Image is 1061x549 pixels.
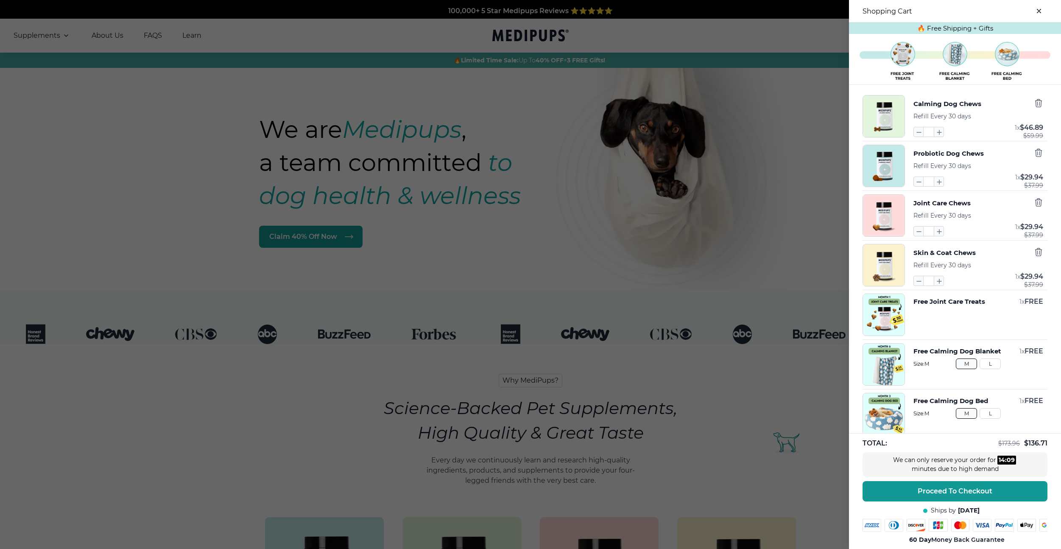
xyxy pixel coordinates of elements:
[956,408,977,419] button: M
[913,148,984,159] button: Probiotic Dog Chews
[1017,519,1036,532] img: apple
[863,294,905,336] img: Free Joint Care Treats
[1020,123,1043,132] span: $ 46.89
[909,536,931,543] strong: 60 Day
[913,361,1043,367] span: Size: M
[913,162,971,170] span: Refill Every 30 days
[913,198,971,209] button: Joint Care Chews
[1020,223,1043,231] span: $ 29.94
[973,519,991,532] img: visa
[1039,519,1058,532] img: google
[860,39,1050,84] img: Free Calming Bed
[918,487,992,496] span: Proceed To Checkout
[863,481,1047,501] button: Proceed To Checkout
[1023,132,1043,139] span: $ 59.99
[1030,3,1047,20] button: close-cart
[1019,347,1025,355] span: 1 x
[863,95,905,137] img: Calming Dog Chews
[1024,281,1043,288] span: $ 37.99
[913,297,985,306] button: Free Joint Care Treats
[863,244,905,286] img: Skin & Coat Chews
[1025,397,1043,405] span: FREE
[891,456,1019,473] div: We can only reserve your order for minutes due to high demand
[931,507,956,515] span: Ships by
[1019,298,1025,305] span: 1 x
[913,410,1043,417] span: Size: M
[913,112,971,120] span: Refill Every 30 days
[1020,272,1043,280] span: $ 29.94
[863,519,881,532] img: amex
[913,212,971,219] span: Refill Every 30 days
[1024,439,1047,447] span: $ 136.71
[885,519,903,532] img: diners-club
[1024,182,1043,189] span: $ 37.99
[929,519,948,532] img: jcb
[956,359,977,369] button: M
[1020,173,1043,181] span: $ 29.94
[958,507,980,515] span: [DATE]
[995,519,1014,532] img: paypal
[863,195,905,236] img: Joint Care Chews
[913,98,981,109] button: Calming Dog Chews
[863,393,905,435] img: Free Calming Dog Bed
[913,261,971,269] span: Refill Every 30 days
[863,344,905,385] img: Free Calming Dog Blanket
[907,519,925,532] img: discover
[980,408,1001,419] button: L
[1025,297,1043,305] span: FREE
[1015,273,1020,280] span: 1 x
[917,24,993,32] span: 🔥 Free Shipping + Gifts
[909,536,1005,544] span: Money Back Guarantee
[1025,347,1043,355] span: FREE
[913,347,1001,356] button: Free Calming Dog Blanket
[1019,397,1025,405] span: 1 x
[980,359,1001,369] button: L
[997,456,1016,465] div: :
[913,396,988,406] button: Free Calming Dog Bed
[863,439,887,448] span: TOTAL:
[1024,232,1043,238] span: $ 37.99
[1015,174,1020,181] span: 1 x
[999,456,1005,465] div: 14
[863,7,912,15] h3: Shopping Cart
[998,440,1020,447] span: $ 173.96
[1015,124,1020,132] span: 1 x
[951,519,970,532] img: mastercard
[913,247,976,258] button: Skin & Coat Chews
[1007,456,1015,465] div: 09
[863,145,905,187] img: Probiotic Dog Chews
[1015,223,1020,231] span: 1 x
